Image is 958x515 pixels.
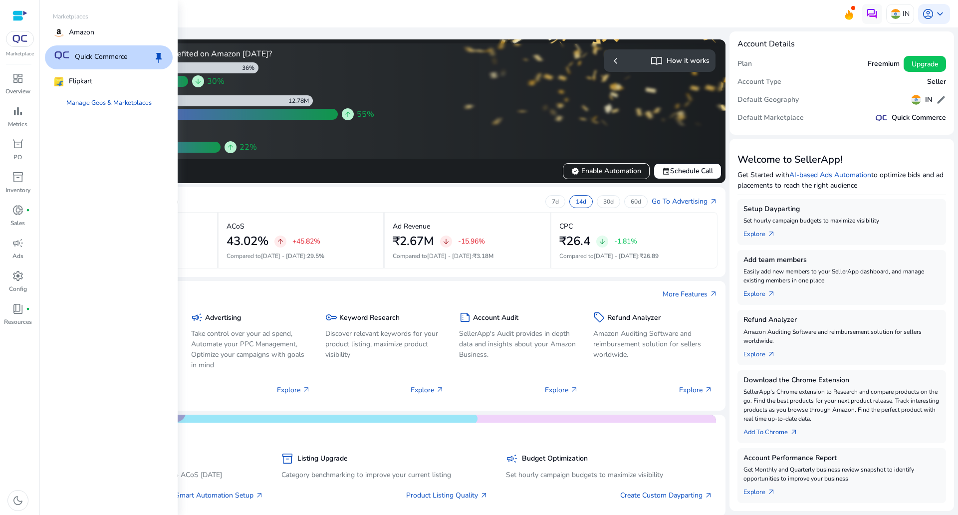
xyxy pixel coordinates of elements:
[281,453,293,465] span: inventory_2
[191,311,203,323] span: campaign
[912,59,938,69] span: Upgrade
[302,386,310,394] span: arrow_outward
[743,285,783,299] a: Explorearrow_outward
[603,198,614,206] p: 30d
[903,5,910,22] p: IN
[277,385,310,395] p: Explore
[743,423,806,437] a: Add To Chrome
[737,60,752,68] h5: Plan
[357,108,374,120] span: 55%
[227,234,268,249] h2: 43.02%
[393,234,434,249] h2: ₹2.67M
[12,303,24,315] span: book_4
[891,9,901,19] img: in.svg
[904,56,946,72] button: Upgrade
[442,238,450,246] span: arrow_downward
[12,72,24,84] span: dashboard
[743,267,940,285] p: Easily add new members to your SellerApp dashboard, and manage existing members in one place
[255,492,263,500] span: arrow_outward
[344,110,352,118] span: arrow_upward
[679,385,713,395] p: Explore
[13,153,22,162] p: PO
[892,114,946,122] h5: Quick Commerce
[743,483,783,497] a: Explorearrow_outward
[767,488,775,496] span: arrow_outward
[743,465,940,483] p: Get Monthly and Quarterly business review snapshot to identify opportunities to improve your busi...
[227,221,244,232] p: ACoS
[261,252,305,260] span: [DATE] - [DATE]
[12,138,24,150] span: orders
[522,455,588,463] h5: Budget Optimization
[239,141,257,153] span: 22%
[559,234,590,249] h2: ₹26.4
[6,50,34,58] p: Marketplace
[571,167,579,175] span: verified
[743,225,783,239] a: Explorearrow_outward
[667,57,710,65] h5: How it works
[53,27,65,39] img: amazon.svg
[576,198,586,206] p: 14d
[934,8,946,20] span: keyboard_arrow_down
[911,95,921,105] img: in.svg
[175,490,263,501] a: Smart Automation Setup
[737,114,804,122] h5: Default Marketplace
[620,490,713,501] a: Create Custom Dayparting
[743,454,940,463] h5: Account Performance Report
[710,290,718,298] span: arrow_outward
[737,154,946,166] h3: Welcome to SellerApp!
[767,230,775,238] span: arrow_outward
[58,94,160,112] a: Manage Geos & Marketplaces
[5,87,30,96] p: Overview
[12,105,24,117] span: bar_chart
[12,171,24,183] span: inventory_2
[393,221,430,232] p: Ad Revenue
[927,78,946,86] h5: Seller
[4,317,32,326] p: Resources
[593,328,713,360] p: Amazon Auditing Software and reimbursement solution for sellers worldwide.
[598,238,606,246] span: arrow_downward
[631,198,641,206] p: 60d
[705,386,713,394] span: arrow_outward
[743,216,940,225] p: Set hourly campaign budgets to maximize visibility
[53,51,71,59] img: QC-logo.svg
[594,252,638,260] span: [DATE] - [DATE]
[205,314,241,322] h5: Advertising
[790,428,798,436] span: arrow_outward
[12,495,24,507] span: dark_mode
[652,196,718,207] a: Go To Advertisingarrow_outward
[12,270,24,282] span: settings
[227,143,235,151] span: arrow_upward
[922,8,934,20] span: account_circle
[191,328,310,370] p: Take control over your ad spend, Automate your PPC Management, Optimize your campaigns with goals...
[242,64,258,72] div: 36%
[737,96,799,104] h5: Default Geography
[406,490,488,501] a: Product Listing Quality
[789,170,871,180] a: AI-based Ads Automation
[610,55,622,67] span: chevron_left
[559,221,573,232] p: CPC
[207,75,225,87] span: 30%
[743,387,940,423] p: SellerApp's Chrome extension to Research and compare products on the go. Find the best products f...
[743,345,783,359] a: Explorearrow_outward
[53,76,65,88] img: flipkart.svg
[12,204,24,216] span: donut_small
[12,252,23,260] p: Ads
[75,51,127,63] p: Quick Commerce
[288,97,313,105] div: 12.78M
[593,311,605,323] span: sell
[925,96,932,104] h5: IN
[8,120,27,129] p: Metrics
[10,219,25,228] p: Sales
[743,376,940,385] h5: Download the Chrome Extension
[662,166,713,176] span: Schedule Call
[563,163,650,179] button: verifiedEnable Automation
[307,252,324,260] span: 29.5%
[559,252,710,260] p: Compared to :
[45,12,173,21] p: Marketplaces
[292,238,320,245] p: +45.82%
[325,311,337,323] span: key
[227,252,376,260] p: Compared to :
[767,290,775,298] span: arrow_outward
[69,27,94,39] p: Amazon
[325,328,445,360] p: Discover relevant keywords for your product listing, maximize product visibility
